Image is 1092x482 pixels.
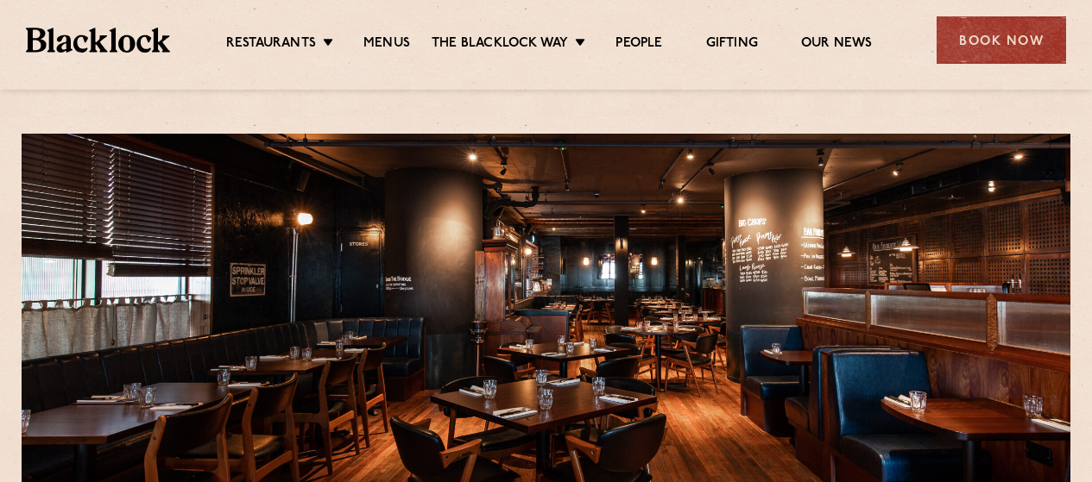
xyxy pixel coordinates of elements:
a: Restaurants [226,35,316,54]
a: The Blacklock Way [432,35,568,54]
a: Gifting [706,35,758,54]
a: Menus [363,35,410,54]
div: Book Now [937,16,1066,64]
img: BL_Textured_Logo-footer-cropped.svg [26,28,170,52]
a: People [615,35,662,54]
a: Our News [801,35,873,54]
